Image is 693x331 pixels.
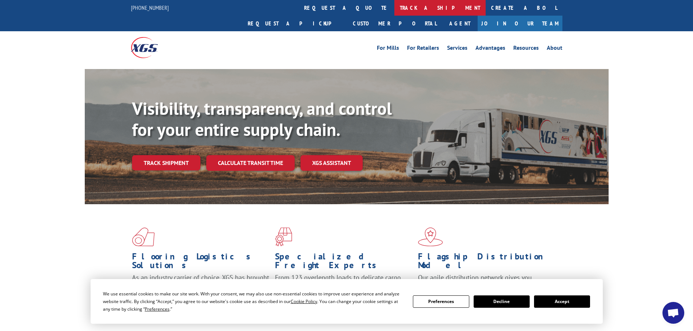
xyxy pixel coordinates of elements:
[275,252,413,273] h1: Specialized Freight Experts
[131,4,169,11] a: [PHONE_NUMBER]
[377,45,399,53] a: For Mills
[513,45,539,53] a: Resources
[547,45,562,53] a: About
[91,279,603,324] div: Cookie Consent Prompt
[475,45,505,53] a: Advantages
[534,295,590,308] button: Accept
[407,45,439,53] a: For Retailers
[418,227,443,246] img: xgs-icon-flagship-distribution-model-red
[145,306,170,312] span: Preferences
[275,273,413,306] p: From 123 overlength loads to delicate cargo, our experienced staff knows the best way to move you...
[291,298,317,304] span: Cookie Policy
[474,295,530,308] button: Decline
[442,16,478,31] a: Agent
[132,155,200,170] a: Track shipment
[662,302,684,324] div: Open chat
[418,273,552,290] span: Our agile distribution network gives you nationwide inventory management on demand.
[447,45,467,53] a: Services
[132,97,392,141] b: Visibility, transparency, and control for your entire supply chain.
[103,290,404,313] div: We use essential cookies to make our site work. With your consent, we may also use non-essential ...
[132,252,270,273] h1: Flooring Logistics Solutions
[206,155,295,171] a: Calculate transit time
[418,252,555,273] h1: Flagship Distribution Model
[347,16,442,31] a: Customer Portal
[413,295,469,308] button: Preferences
[300,155,363,171] a: XGS ASSISTANT
[132,273,269,299] span: As an industry carrier of choice, XGS has brought innovation and dedication to flooring logistics...
[478,16,562,31] a: Join Our Team
[242,16,347,31] a: Request a pickup
[132,227,155,246] img: xgs-icon-total-supply-chain-intelligence-red
[275,227,292,246] img: xgs-icon-focused-on-flooring-red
